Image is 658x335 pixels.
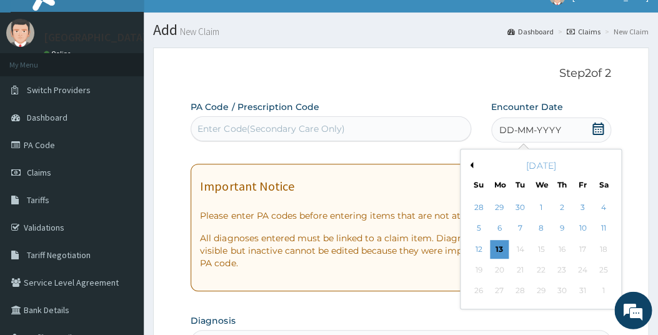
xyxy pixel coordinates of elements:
[531,198,550,217] div: Choose Wednesday, October 1st, 2025
[573,240,592,259] div: Not available Friday, October 17th, 2025
[602,26,649,37] li: New Claim
[531,240,550,259] div: Not available Wednesday, October 15th, 2025
[469,198,487,217] div: Choose Sunday, September 28th, 2025
[552,219,571,238] div: Choose Thursday, October 9th, 2025
[191,101,319,113] label: PA Code / Prescription Code
[27,249,91,261] span: Tariff Negotiation
[44,32,147,43] p: [GEOGRAPHIC_DATA]
[200,232,601,269] p: All diagnoses entered must be linked to a claim item. Diagnosis & Claim Items that are visible bu...
[511,240,529,259] div: Not available Tuesday, October 14th, 2025
[594,198,612,217] div: Choose Saturday, October 4th, 2025
[531,219,550,238] div: Choose Wednesday, October 8th, 2025
[468,197,614,302] div: month 2025-10
[65,70,210,86] div: Chat with us now
[511,282,529,301] div: Not available Tuesday, October 28th, 2025
[573,282,592,301] div: Not available Friday, October 31st, 2025
[573,261,592,279] div: Not available Friday, October 24th, 2025
[552,198,571,217] div: Choose Thursday, October 2nd, 2025
[594,219,612,238] div: Choose Saturday, October 11th, 2025
[491,101,563,113] label: Encounter Date
[72,92,172,219] span: We're online!
[472,179,483,190] div: Su
[467,162,473,168] button: Previous Month
[27,112,67,123] span: Dashboard
[177,27,219,36] small: New Claim
[490,198,509,217] div: Choose Monday, September 29th, 2025
[598,179,609,190] div: Sa
[573,198,592,217] div: Choose Friday, October 3rd, 2025
[469,240,487,259] div: Choose Sunday, October 12th, 2025
[536,179,546,190] div: We
[153,22,649,38] h1: Add
[531,282,550,301] div: Not available Wednesday, October 29th, 2025
[507,26,554,37] a: Dashboard
[577,179,588,190] div: Fr
[511,219,529,238] div: Choose Tuesday, October 7th, 2025
[490,261,509,279] div: Not available Monday, October 20th, 2025
[6,19,34,47] img: User Image
[23,62,51,94] img: d_794563401_company_1708531726252_794563401
[499,124,561,136] span: DD-MM-YYYY
[511,261,529,279] div: Not available Tuesday, October 21st, 2025
[191,67,611,81] p: Step 2 of 2
[200,179,294,193] h1: Important Notice
[200,209,601,222] p: Please enter PA codes before entering items that are not attached to a PA code
[205,6,235,36] div: Minimize live chat window
[573,219,592,238] div: Choose Friday, October 10th, 2025
[27,167,51,178] span: Claims
[469,282,487,301] div: Not available Sunday, October 26th, 2025
[490,219,509,238] div: Choose Monday, October 6th, 2025
[6,212,238,256] textarea: Type your message and hit 'Enter'
[514,179,525,190] div: Tu
[567,26,601,37] a: Claims
[531,261,550,279] div: Not available Wednesday, October 22nd, 2025
[594,240,612,259] div: Not available Saturday, October 18th, 2025
[44,49,74,58] a: Online
[594,282,612,301] div: Not available Saturday, November 1st, 2025
[511,198,529,217] div: Choose Tuesday, September 30th, 2025
[27,194,49,206] span: Tariffs
[552,240,571,259] div: Not available Thursday, October 16th, 2025
[469,219,487,238] div: Choose Sunday, October 5th, 2025
[27,84,91,96] span: Switch Providers
[466,159,616,172] div: [DATE]
[197,122,344,135] div: Enter Code(Secondary Care Only)
[490,282,509,301] div: Not available Monday, October 27th, 2025
[556,179,567,190] div: Th
[469,261,487,279] div: Not available Sunday, October 19th, 2025
[552,261,571,279] div: Not available Thursday, October 23rd, 2025
[490,240,509,259] div: Choose Monday, October 13th, 2025
[494,179,504,190] div: Mo
[594,261,612,279] div: Not available Saturday, October 25th, 2025
[191,314,235,327] label: Diagnosis
[552,282,571,301] div: Not available Thursday, October 30th, 2025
